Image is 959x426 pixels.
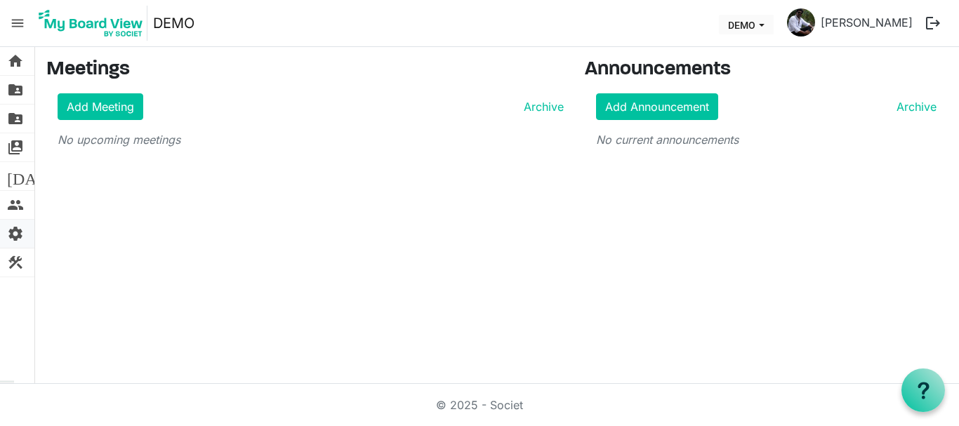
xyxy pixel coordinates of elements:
span: settings [7,220,24,248]
a: Archive [891,98,937,115]
span: construction [7,248,24,277]
span: folder_shared [7,105,24,133]
a: © 2025 - Societ [436,398,523,412]
a: [PERSON_NAME] [815,8,918,36]
a: DEMO [153,9,194,37]
a: My Board View Logo [34,6,153,41]
img: hSUB5Hwbk44obJUHC4p8SpJiBkby1CPMa6WHdO4unjbwNk2QqmooFCj6Eu6u6-Q6MUaBHHRodFmU3PnQOABFnA_thumb.png [787,8,815,36]
span: people [7,191,24,219]
span: menu [4,10,31,36]
button: logout [918,8,948,38]
a: Add Announcement [596,93,718,120]
span: home [7,47,24,75]
span: folder_shared [7,76,24,104]
a: Archive [518,98,564,115]
button: DEMO dropdownbutton [719,15,774,34]
p: No current announcements [596,131,937,148]
p: No upcoming meetings [58,131,564,148]
a: Add Meeting [58,93,143,120]
span: switch_account [7,133,24,161]
img: My Board View Logo [34,6,147,41]
h3: Meetings [46,58,564,82]
h3: Announcements [585,58,948,82]
span: [DATE] [7,162,61,190]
